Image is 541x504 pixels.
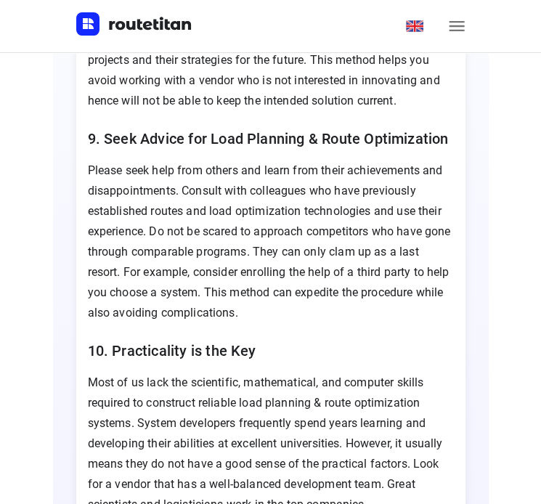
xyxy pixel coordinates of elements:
[76,12,192,36] img: Routetitan logo
[88,160,454,323] p: Please seek help from others and learn from their achievements and disappointments. Consult with ...
[76,12,192,39] a: Routetitan
[88,341,454,361] p: 10. Practicality is the Key
[88,129,454,149] p: 9. Seek Advice for Load Planning & Route Optimization
[442,12,471,41] button: menu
